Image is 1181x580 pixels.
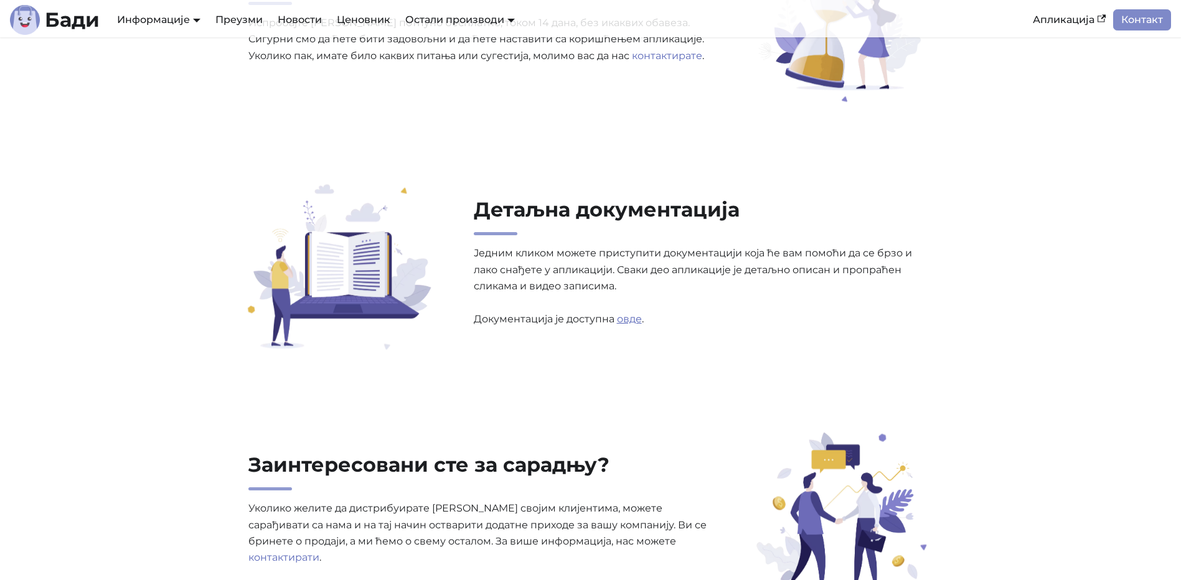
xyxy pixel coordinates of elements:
[474,245,933,327] p: Једним кликом можете приступити документацији која ће вам помоћи да се брзо и лако снађете у апли...
[248,500,708,566] p: Уколико желите да дистрибуирате [PERSON_NAME] својим клијентима, можете сарађивати са нама и на т...
[632,50,702,62] a: контактирате
[270,9,329,30] a: Новости
[208,9,270,30] a: Преузми
[248,551,319,563] a: контактирати
[10,5,40,35] img: Лого
[1113,9,1171,30] a: Контакт
[474,197,933,235] h2: Детаљна документација
[10,5,100,35] a: ЛогоБади
[329,9,398,30] a: Ценовник
[1025,9,1113,30] a: Апликација
[248,15,708,64] p: Испробајте [PERSON_NAME] потпуно бесплатно, током 14 дана, без икаквих обавеза. Сигурни смо да ће...
[244,182,437,350] img: Детаљна документација
[45,10,100,30] b: Бади
[117,14,200,26] a: Информације
[248,452,708,490] h2: Заинтересовани сте за сарадњу?
[617,313,642,325] a: овде
[405,14,515,26] a: Остали производи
